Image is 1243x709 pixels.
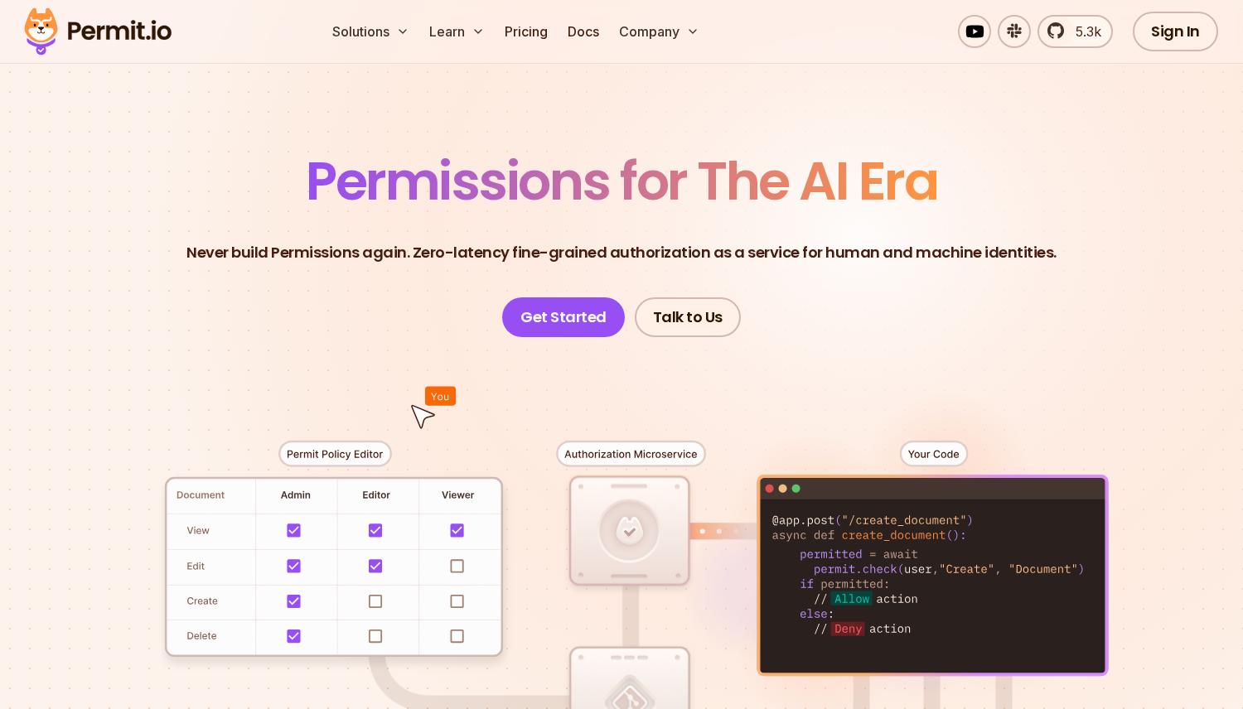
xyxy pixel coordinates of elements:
p: Never build Permissions again. Zero-latency fine-grained authorization as a service for human and... [186,241,1057,264]
button: Solutions [326,15,416,48]
span: 5.3k [1066,22,1101,41]
a: 5.3k [1037,15,1113,48]
img: Permit logo [17,3,179,60]
a: Pricing [498,15,554,48]
a: Get Started [502,297,625,337]
a: Talk to Us [635,297,741,337]
button: Learn [423,15,491,48]
a: Docs [561,15,606,48]
a: Sign In [1133,12,1218,51]
span: Permissions for The AI Era [306,144,937,218]
button: Company [612,15,706,48]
